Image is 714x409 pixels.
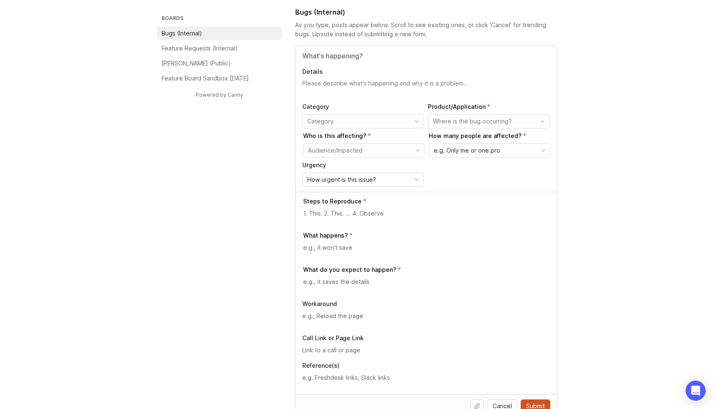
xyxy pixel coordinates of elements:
[410,176,423,183] svg: toggle icon
[302,361,550,370] p: Reference(s)
[536,118,549,125] svg: toggle icon
[303,197,362,206] p: Steps to Reproduce
[162,74,249,83] p: Feature Board Sandbox [DATE]
[160,13,282,25] h3: Boards
[429,132,550,140] p: How many people are affected?
[308,146,410,155] input: Audience/Impacted
[302,51,550,61] input: Title
[162,59,231,68] p: [PERSON_NAME] (Public)
[686,381,706,401] div: Open Intercom Messenger
[307,117,409,126] input: Category
[303,132,425,140] p: Who is this affecting?
[157,57,282,70] a: [PERSON_NAME] (Public)
[307,175,376,184] span: How urgent is this issue?
[303,266,396,274] p: What do you expect to happen?
[537,147,550,154] svg: toggle icon
[157,27,282,40] a: Bugs (Internal)
[157,72,282,85] a: Feature Board Sandbox [DATE]
[433,117,535,126] input: Where is the bug occurring?
[302,300,550,308] p: Workaround
[162,29,202,38] p: Bugs (Internal)
[157,42,282,55] a: Feature Requests (Internal)
[303,143,425,158] div: toggle menu
[295,7,345,17] h1: Bugs (Internal)
[303,231,348,240] p: What happens?
[302,68,550,76] p: Details
[429,143,550,158] div: toggle menu
[302,103,424,111] p: Category
[410,118,423,125] svg: toggle icon
[411,147,424,154] svg: toggle icon
[302,346,550,355] input: Link to a call or page
[428,103,549,111] p: Product/Application
[295,20,557,39] div: As you type, posts appear below. Scroll to see existing ones, or click 'Cancel' for trending bugs...
[302,79,550,96] textarea: Details
[428,114,549,128] div: toggle menu
[302,161,424,169] p: Urgency
[302,173,424,187] div: toggle menu
[302,334,550,342] p: Call Link or Page Link
[434,146,500,155] span: e.g. Only me or one pro
[302,114,424,128] div: toggle menu
[162,44,238,53] p: Feature Requests (Internal)
[195,90,244,100] a: Powered by Canny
